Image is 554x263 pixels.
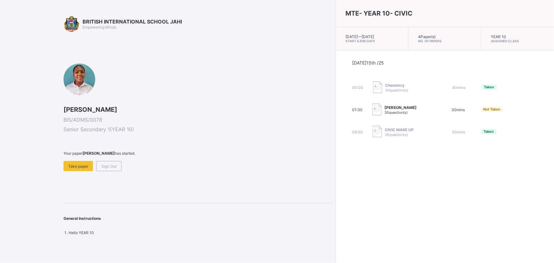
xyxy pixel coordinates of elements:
[452,130,465,134] span: 30 mins
[345,34,374,39] span: [DATE] — [DATE]
[385,83,409,88] span: Chemistry
[345,39,399,43] span: Start & End Date
[352,60,384,65] span: [DATE] 15th /25
[452,107,465,112] span: 30 mins
[68,164,88,169] span: Take paper
[484,129,494,134] span: Taken
[83,151,115,156] b: [PERSON_NAME]
[83,18,182,25] span: BRITISH INTERNATIONAL SCHOOL JAHI
[385,88,409,92] span: 30 question(s)
[352,107,363,112] span: 01:30
[484,85,494,89] span: Taken
[452,85,466,90] span: 40 mins
[101,164,117,169] span: Sign Out
[385,105,417,110] span: [PERSON_NAME]
[63,216,101,221] span: General Instructions
[63,106,332,113] span: [PERSON_NAME]
[418,34,436,39] span: 4 Paper(s)
[345,10,412,17] span: MTE- YEAR 10- CIVIC
[63,117,332,123] span: BIS/ADMS/0078
[385,127,414,132] span: CIVIC MAKE UP
[491,34,506,39] span: YEAR 10
[83,25,116,30] span: Empowering Minds
[63,151,332,156] span: Your paper has started.
[491,39,544,43] span: Assigned Class
[385,110,408,115] span: 30 question(s)
[484,107,501,111] span: Not Taken
[385,132,408,137] span: 30 question(s)
[69,230,94,235] span: Hello YEAR 10
[352,85,364,90] span: 00:00
[373,81,382,93] img: take_paper.cd97e1aca70de81545fe8e300f84619e.svg
[373,126,382,138] img: take_paper.cd97e1aca70de81545fe8e300f84619e.svg
[372,104,382,115] img: take_paper.cd97e1aca70de81545fe8e300f84619e.svg
[63,126,332,132] span: Senior Secondary 1 ( YEAR 10 )
[418,39,471,43] span: No. of Papers
[352,130,363,134] span: 09:30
